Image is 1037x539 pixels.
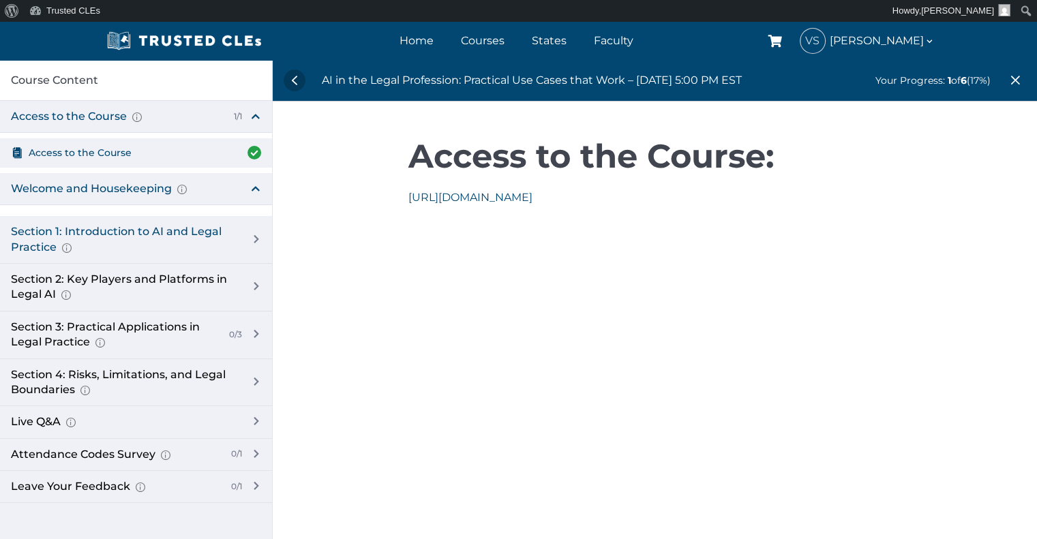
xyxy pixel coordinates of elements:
div: Welcome and Housekeeping [11,181,237,196]
div: AI in the Legal Profession: Practical Use Cases that Work – [DATE] 5:00 PM EST [322,72,742,89]
span: Course Content [11,72,98,89]
span: Access to the Course [29,145,132,160]
div: Live Q&A [11,414,237,429]
a: States [528,31,570,50]
div: of (17%) [875,73,991,88]
div: 0/1 [226,448,242,460]
span: Your Progress: [875,74,945,87]
div: 1/1 [228,111,242,123]
a: Home [396,31,437,50]
div: Attendance Codes Survey [11,447,220,462]
div: Section 3: Practical Applications in Legal Practice [11,320,218,350]
div: Section 2: Key Players and Platforms in Legal AI [11,272,237,303]
div: 0/1 [226,481,242,493]
a: Faculty [590,31,637,50]
span: VS [800,29,825,53]
a: Courses [457,31,508,50]
div: Leave Your Feedback [11,479,220,494]
h2: Access to the Course: [408,123,901,189]
a: [URL][DOMAIN_NAME] [408,191,532,204]
div: 0/3 [224,329,242,341]
div: Access to the Course [11,109,223,124]
div: Section 1: Introduction to AI and Legal Practice [11,224,237,255]
div: Section 4: Risks, Limitations, and Legal Boundaries [11,367,237,398]
span: 6 [961,74,967,87]
span: [PERSON_NAME] [830,31,935,50]
img: Trusted CLEs [103,31,266,51]
span: 1 [948,74,951,87]
span: [PERSON_NAME] [921,5,994,16]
